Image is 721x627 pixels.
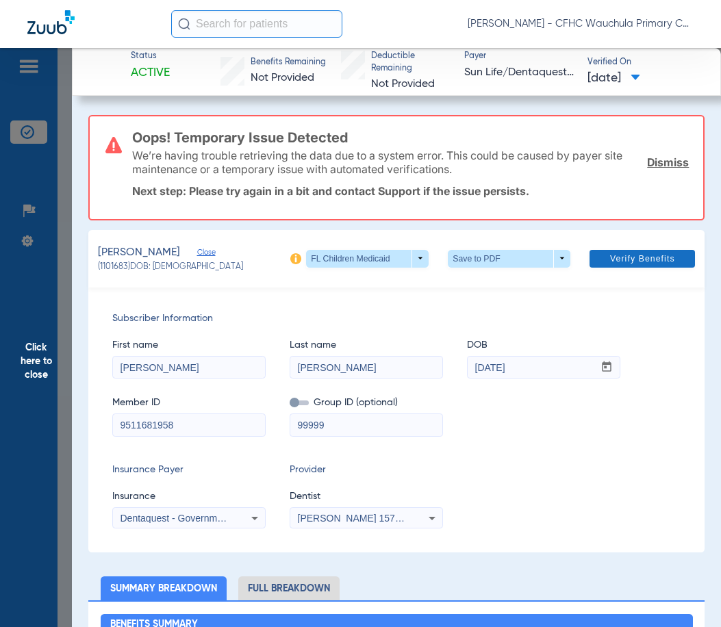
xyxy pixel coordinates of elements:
[468,17,694,31] span: [PERSON_NAME] - CFHC Wauchula Primary Care Dental
[178,18,190,30] img: Search Icon
[290,253,301,264] img: info-icon
[197,248,210,261] span: Close
[647,155,689,169] a: Dismiss
[112,311,681,326] span: Subscriber Information
[587,57,699,69] span: Verified On
[112,463,266,477] span: Insurance Payer
[298,513,433,524] span: [PERSON_NAME] 1578685491
[238,576,340,600] li: Full Breakdown
[131,64,170,81] span: Active
[251,73,314,84] span: Not Provided
[290,396,443,410] span: Group ID (optional)
[112,338,266,353] span: First name
[594,357,620,379] button: Open calendar
[464,51,576,63] span: Payer
[121,513,231,524] span: Dentaquest - Government
[371,51,453,75] span: Deductible Remaining
[587,70,640,87] span: [DATE]
[371,79,435,90] span: Not Provided
[105,137,122,153] img: error-icon
[290,338,443,353] span: Last name
[610,253,675,264] span: Verify Benefits
[98,244,180,261] span: [PERSON_NAME]
[27,10,75,34] img: Zuub Logo
[112,396,266,410] span: Member ID
[290,463,443,477] span: Provider
[131,51,170,63] span: Status
[464,64,576,81] span: Sun Life/Dentaquest - AI
[171,10,342,38] input: Search for patients
[448,250,570,268] button: Save to PDF
[306,250,429,268] button: FL Children Medicaid
[590,250,695,268] button: Verify Benefits
[132,184,689,198] p: Next step: Please try again in a bit and contact Support if the issue persists.
[112,489,266,504] span: Insurance
[251,57,326,69] span: Benefits Remaining
[653,561,721,627] iframe: Chat Widget
[98,261,243,274] span: (1101683) DOB: [DEMOGRAPHIC_DATA]
[132,131,689,144] h3: Oops! Temporary Issue Detected
[132,149,637,176] p: We’re having trouble retrieving the data due to a system error. This could be caused by payer sit...
[101,576,227,600] li: Summary Breakdown
[290,489,443,504] span: Dentist
[467,338,620,353] span: DOB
